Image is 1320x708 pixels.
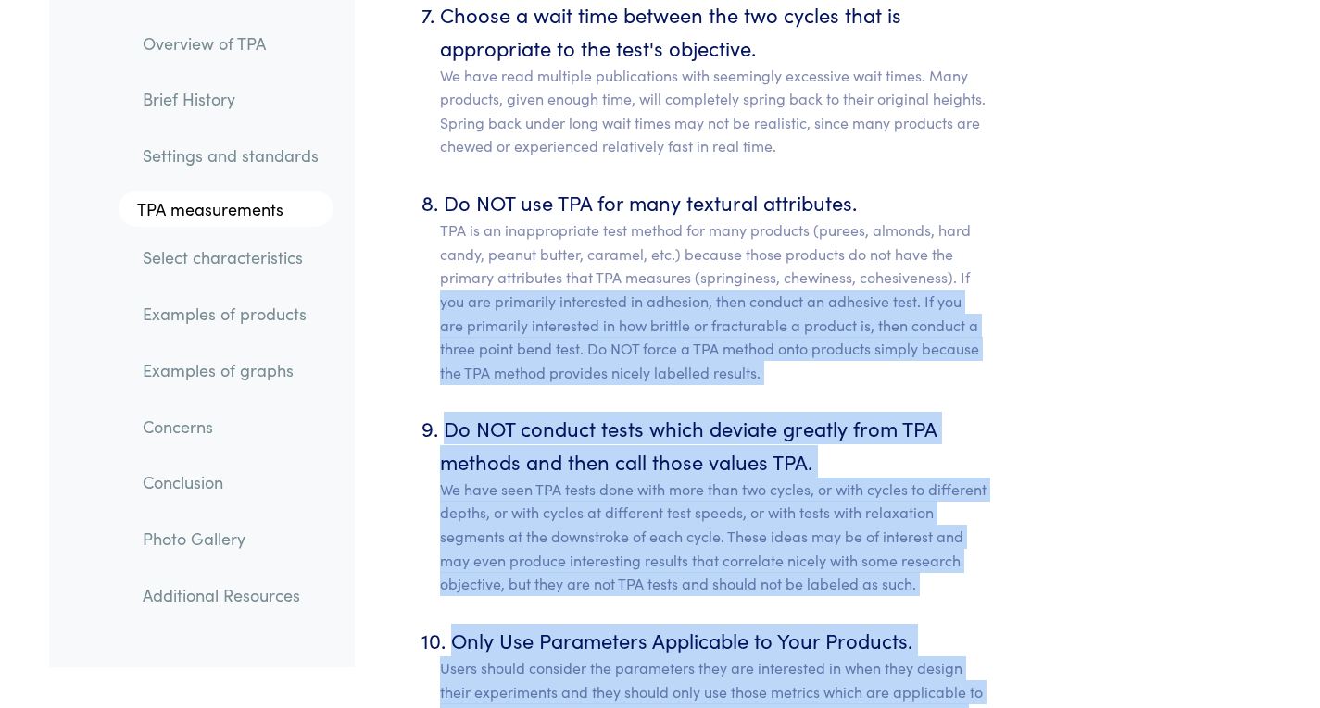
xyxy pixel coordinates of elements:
[128,574,333,616] a: Additional Resources
[440,412,987,595] li: Do NOT conduct tests which deviate greatly from TPA methods and then call those values TPA.
[119,191,333,228] a: TPA measurements
[128,462,333,504] a: Conclusion
[128,517,333,560] a: Photo Gallery
[128,79,333,121] a: Brief History
[128,134,333,177] a: Settings and standards
[128,293,333,336] a: Examples of products
[440,186,987,384] li: Do NOT use TPA for many textural attributes.
[128,349,333,391] a: Examples of graphs
[128,22,333,65] a: Overview of TPA
[128,405,333,448] a: Concerns
[128,237,333,279] a: Select characteristics
[440,64,987,158] p: We have read multiple publications with seemingly excessive wait times. Many products, given enou...
[440,478,987,596] p: We have seen TPA tests done with more than two cycles, or with cycles to different depths, or wit...
[440,218,987,384] p: TPA is an inappropriate test method for many products (purees, almonds, hard candy, peanut butter...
